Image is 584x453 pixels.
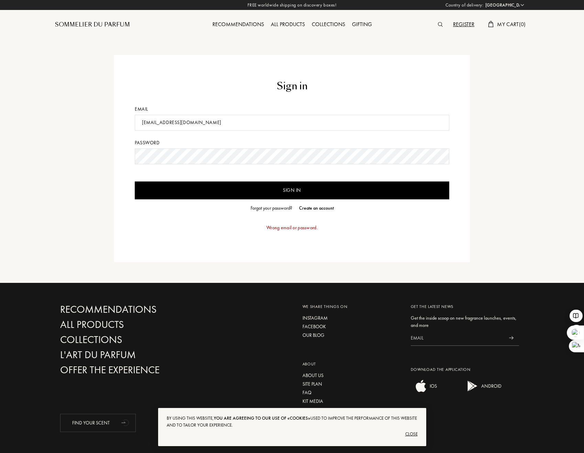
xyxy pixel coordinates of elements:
div: Register [450,20,478,29]
div: Password [135,139,449,146]
a: Create an account [296,205,334,212]
a: About us [302,372,400,379]
a: Register [450,21,478,28]
div: Create an account [299,205,334,212]
img: news_send.svg [509,336,514,340]
a: Collections [308,21,349,28]
a: Our blog [302,332,400,339]
div: Collections [308,20,349,29]
div: Download the application [411,366,519,373]
div: Forgot your password? [251,205,292,212]
div: Email [135,106,449,113]
div: Recommendations [209,20,267,29]
a: All products [60,319,208,331]
img: ios app [414,379,428,393]
a: Offer the experience [60,364,208,376]
input: Email [411,330,504,346]
div: Gifting [349,20,375,29]
span: you are agreeing to our use of «cookies» [214,415,310,421]
div: ANDROID [480,379,502,393]
a: Recommendations [209,21,267,28]
div: Close [167,429,418,440]
div: Get the latest news [411,303,519,310]
a: Facebook [302,323,400,330]
div: All products [267,20,308,29]
div: Get the inside scoop on new fragrance launches, events, and more [411,314,519,329]
input: Email [135,115,449,131]
a: Instagram [302,314,400,322]
img: search_icn.svg [438,22,443,27]
a: android appANDROID [462,388,502,394]
a: Collections [60,334,208,346]
div: Wrong email or password. [135,217,449,238]
div: Find your scent [60,414,136,432]
a: Sommelier du Parfum [55,21,130,29]
img: android app [466,379,480,393]
div: About [302,361,400,367]
a: L'Art du Parfum [60,349,208,361]
span: My Cart ( 0 ) [497,21,526,28]
a: Site plan [302,380,400,388]
div: By using this website, used to improve the performance of this website and to tailor your experie... [167,415,418,429]
span: Country of delivery: [445,2,483,9]
a: Kit media [302,398,400,405]
a: Affiliates [302,406,400,413]
a: All products [267,21,308,28]
div: Sign in [135,79,449,93]
div: animation [119,416,133,429]
a: Gifting [349,21,375,28]
input: Sign in [135,181,449,199]
img: cart.svg [488,21,494,27]
a: Recommendations [60,303,208,316]
div: We share things on [302,303,400,310]
img: arrow_w.png [520,2,525,8]
a: FAQ [302,389,400,396]
a: ios appIOS [411,388,437,394]
div: IOS [428,379,437,393]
